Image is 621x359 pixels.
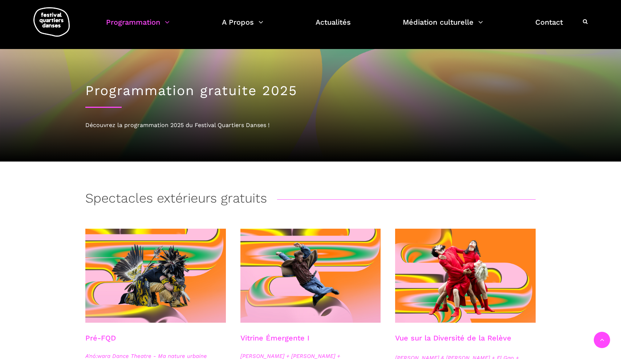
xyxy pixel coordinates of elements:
[240,334,309,352] h3: Vitrine Émergente I
[222,16,263,37] a: A Propos
[535,16,563,37] a: Contact
[316,16,351,37] a: Actualités
[85,191,267,209] h3: Spectacles extérieurs gratuits
[106,16,170,37] a: Programmation
[85,83,536,99] h1: Programmation gratuite 2025
[395,334,511,352] h3: Vue sur la Diversité de la Relève
[85,334,116,352] h3: Pré-FQD
[403,16,483,37] a: Médiation culturelle
[33,7,70,37] img: logo-fqd-med
[85,121,536,130] div: Découvrez la programmation 2025 du Festival Quartiers Danses !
